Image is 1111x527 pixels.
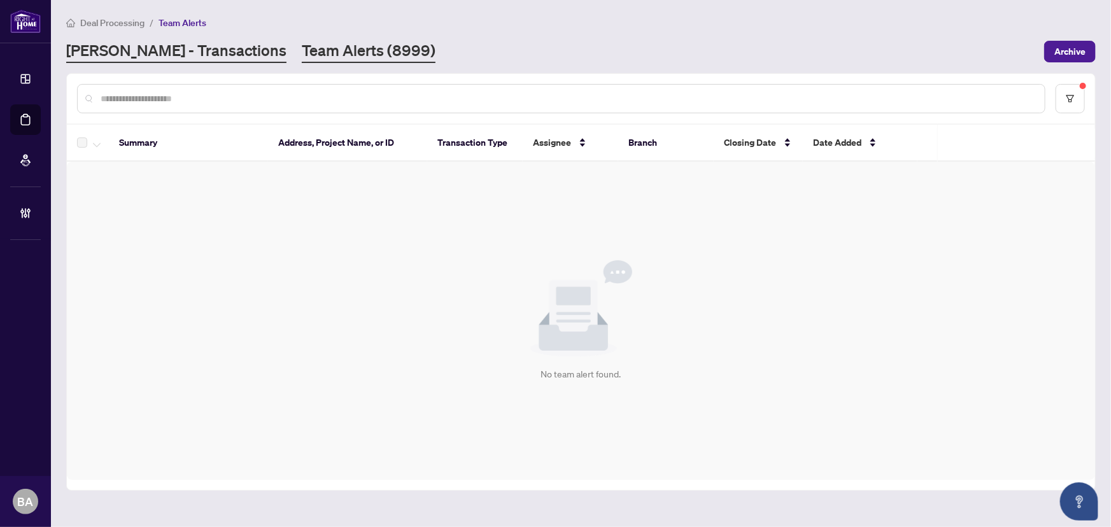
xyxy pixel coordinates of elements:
[533,136,571,150] span: Assignee
[1066,94,1075,103] span: filter
[803,125,917,162] th: Date Added
[80,17,145,29] span: Deal Processing
[427,125,523,162] th: Transaction Type
[724,136,776,150] span: Closing Date
[150,15,153,30] li: /
[1044,41,1096,62] button: Archive
[302,40,435,63] a: Team Alerts (8999)
[109,125,268,162] th: Summary
[618,125,714,162] th: Branch
[10,10,41,33] img: logo
[18,493,34,510] span: BA
[523,125,618,162] th: Assignee
[1054,41,1086,62] span: Archive
[66,18,75,27] span: home
[813,136,861,150] span: Date Added
[159,17,206,29] span: Team Alerts
[1060,482,1098,521] button: Open asap
[530,260,632,357] img: Null State Icon
[541,367,621,381] div: No team alert found.
[1056,84,1085,113] button: filter
[714,125,803,162] th: Closing Date
[268,125,427,162] th: Address, Project Name, or ID
[66,40,287,63] a: [PERSON_NAME] - Transactions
